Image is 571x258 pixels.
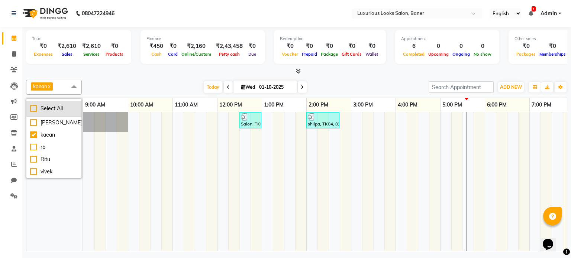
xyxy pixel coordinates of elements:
[82,3,114,24] b: 08047224946
[441,99,464,110] a: 5:00 PM
[498,82,524,92] button: ADD NEW
[280,42,300,50] div: ₹0
[104,42,125,50] div: ₹0
[246,52,258,57] span: Due
[104,52,125,57] span: Products
[426,52,451,57] span: Upcoming
[33,83,47,89] span: kaean
[217,52,242,57] span: Petty cash
[30,131,78,139] div: kaean
[451,42,472,50] div: 0
[514,42,538,50] div: ₹0
[351,99,375,110] a: 3:00 PM
[429,81,494,93] input: Search Appointment
[180,52,213,57] span: Online/Custom
[217,99,244,110] a: 12:00 PM
[262,99,285,110] a: 1:00 PM
[30,143,78,151] div: rb
[32,52,55,57] span: Expenses
[340,42,364,50] div: ₹0
[472,42,493,50] div: 0
[246,42,259,50] div: ₹0
[180,42,213,50] div: ₹2,160
[364,42,380,50] div: ₹0
[307,99,330,110] a: 2:00 PM
[81,52,101,57] span: Services
[514,52,538,57] span: Packages
[538,42,568,50] div: ₹0
[485,99,509,110] a: 6:00 PM
[30,156,78,163] div: Ritu
[529,10,533,17] a: 1
[79,42,104,50] div: ₹2,610
[307,113,339,127] div: shilpa, TK04, 02:00 PM-02:45 PM, Hair Cut - Senior Stylist - [DEMOGRAPHIC_DATA]
[204,81,222,93] span: Today
[173,99,200,110] a: 11:00 AM
[47,83,51,89] a: x
[83,99,107,110] a: 9:00 AM
[213,42,246,50] div: ₹2,43,458
[500,84,522,90] span: ADD NEW
[541,10,557,17] span: Admin
[239,84,257,90] span: Wed
[32,42,55,50] div: ₹0
[530,99,553,110] a: 7:00 PM
[540,228,564,251] iframe: chat widget
[32,36,125,42] div: Total
[128,99,155,110] a: 10:00 AM
[30,105,78,112] div: Select All
[401,52,426,57] span: Completed
[149,52,164,57] span: Cash
[319,42,340,50] div: ₹0
[30,168,78,176] div: vivek
[257,82,294,93] input: 2025-10-01
[55,42,79,50] div: ₹2,610
[166,52,180,57] span: Card
[146,36,259,42] div: Finance
[19,3,70,24] img: logo
[300,42,319,50] div: ₹0
[538,52,568,57] span: Memberships
[319,52,340,57] span: Package
[146,42,166,50] div: ₹450
[426,42,451,50] div: 0
[280,36,380,42] div: Redemption
[60,52,74,57] span: Sales
[401,42,426,50] div: 6
[280,52,300,57] span: Voucher
[451,52,472,57] span: Ongoing
[364,52,380,57] span: Wallet
[240,113,261,127] div: Salon, TK03, 12:30 PM-01:00 PM, Hair Cut - [PERSON_NAME] Trim
[340,52,364,57] span: Gift Cards
[401,36,493,42] div: Appointment
[166,42,180,50] div: ₹0
[472,52,493,57] span: No show
[396,99,419,110] a: 4:00 PM
[300,52,319,57] span: Prepaid
[30,119,78,127] div: [PERSON_NAME]
[532,6,536,12] span: 1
